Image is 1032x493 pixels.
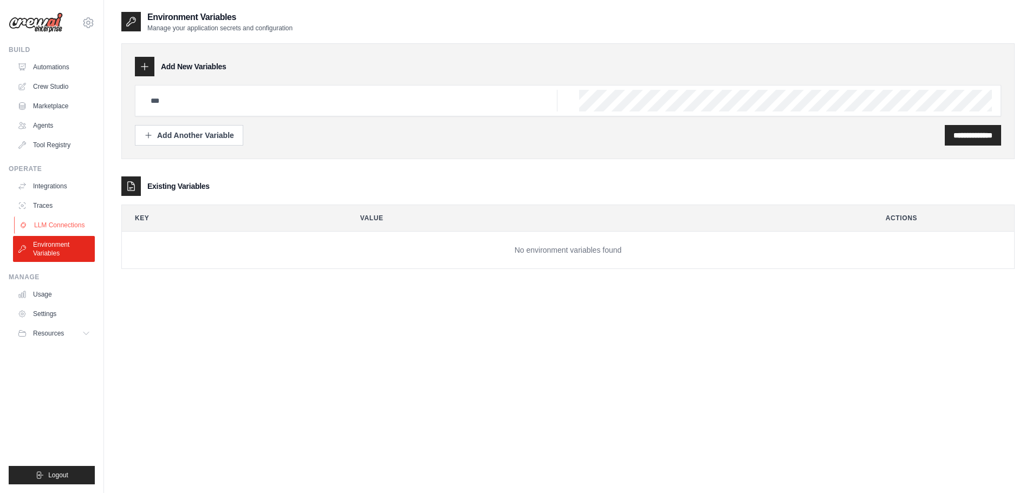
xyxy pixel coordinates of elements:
th: Key [122,205,339,231]
a: LLM Connections [14,216,96,234]
p: Manage your application secrets and configuration [147,24,293,32]
button: Logout [9,466,95,484]
a: Marketplace [13,97,95,115]
img: Logo [9,12,63,33]
a: Tool Registry [13,136,95,154]
a: Usage [13,286,95,303]
span: Logout [48,471,68,479]
a: Automations [13,58,95,76]
a: Environment Variables [13,236,95,262]
h2: Environment Variables [147,11,293,24]
th: Value [347,205,864,231]
div: Add Another Variable [144,130,234,141]
td: No environment variables found [122,232,1014,269]
div: Operate [9,165,95,173]
a: Crew Studio [13,78,95,95]
button: Resources [13,325,95,342]
span: Resources [33,329,64,338]
a: Agents [13,117,95,134]
a: Traces [13,197,95,214]
div: Manage [9,273,95,281]
div: Build [9,45,95,54]
button: Add Another Variable [135,125,243,146]
th: Actions [873,205,1014,231]
a: Settings [13,305,95,323]
h3: Existing Variables [147,181,210,192]
a: Integrations [13,178,95,195]
h3: Add New Variables [161,61,226,72]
